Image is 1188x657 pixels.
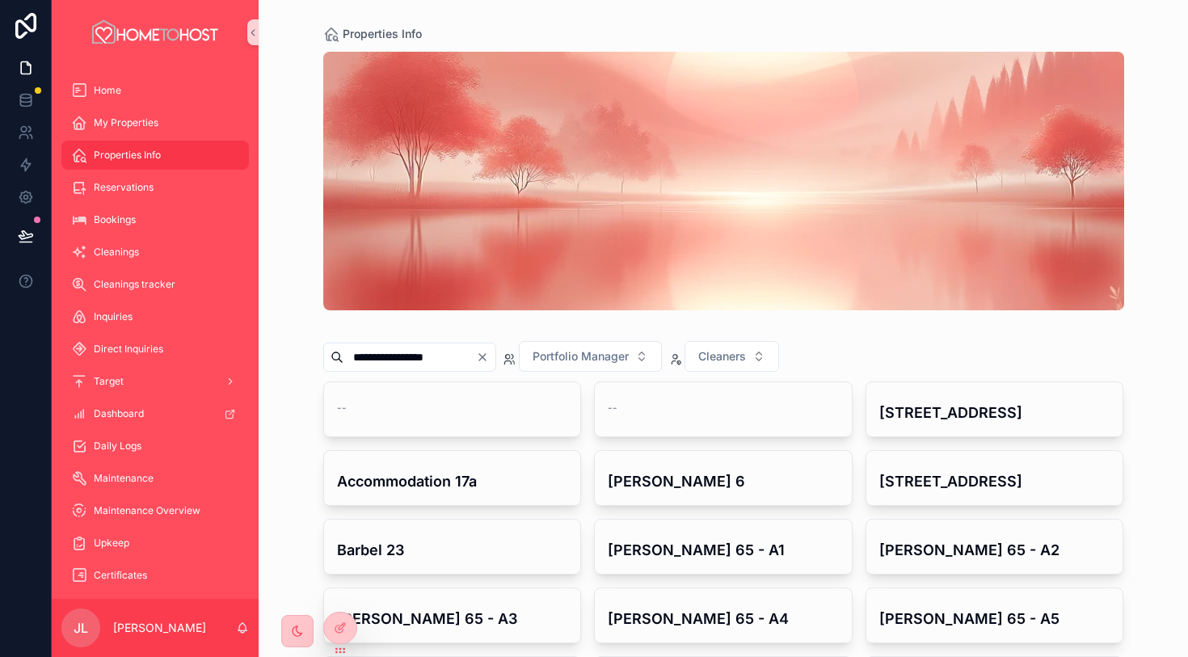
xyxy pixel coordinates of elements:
[61,561,249,590] a: Certificates
[337,539,568,561] h4: Barbel 23
[476,351,495,364] button: Clear
[866,450,1124,506] a: [STREET_ADDRESS]
[337,402,347,415] span: --
[594,450,853,506] a: [PERSON_NAME] 6
[608,402,617,415] span: --
[61,335,249,364] a: Direct Inquiries
[533,348,629,364] span: Portfolio Manager
[594,381,853,437] a: --
[94,246,139,259] span: Cleanings
[594,519,853,575] a: [PERSON_NAME] 65 - A1
[519,341,662,372] button: Select Button
[94,278,175,291] span: Cleanings tracker
[61,464,249,493] a: Maintenance
[879,608,1110,630] h4: [PERSON_NAME] 65 - A5
[61,529,249,558] a: Upkeep
[94,537,129,550] span: Upkeep
[594,588,853,643] a: [PERSON_NAME] 65 - A4
[879,539,1110,561] h4: [PERSON_NAME] 65 - A2
[698,348,746,364] span: Cleaners
[61,141,249,170] a: Properties Info
[61,496,249,525] a: Maintenance Overview
[879,402,1110,423] h4: [STREET_ADDRESS]
[323,26,422,42] a: Properties Info
[94,343,163,356] span: Direct Inquiries
[61,302,249,331] a: Inquiries
[343,26,422,42] span: Properties Info
[94,472,154,485] span: Maintenance
[608,539,839,561] h4: [PERSON_NAME] 65 - A1
[94,84,121,97] span: Home
[866,381,1124,437] a: [STREET_ADDRESS]
[61,270,249,299] a: Cleanings tracker
[52,65,259,599] div: scrollable content
[94,440,141,453] span: Daily Logs
[61,367,249,396] a: Target
[608,608,839,630] h4: [PERSON_NAME] 65 - A4
[61,432,249,461] a: Daily Logs
[685,341,779,372] button: Select Button
[61,205,249,234] a: Bookings
[337,470,568,492] h4: Accommodation 17a
[113,620,206,636] p: [PERSON_NAME]
[866,588,1124,643] a: [PERSON_NAME] 65 - A5
[94,149,161,162] span: Properties Info
[94,310,133,323] span: Inquiries
[94,116,158,129] span: My Properties
[94,213,136,226] span: Bookings
[61,173,249,202] a: Reservations
[879,470,1110,492] h4: [STREET_ADDRESS]
[61,108,249,137] a: My Properties
[61,238,249,267] a: Cleanings
[323,450,582,506] a: Accommodation 17a
[323,381,582,437] a: --
[74,618,88,638] span: JL
[323,588,582,643] a: [PERSON_NAME] 65 - A3
[61,399,249,428] a: Dashboard
[337,608,568,630] h4: [PERSON_NAME] 65 - A3
[94,569,147,582] span: Certificates
[94,407,144,420] span: Dashboard
[866,519,1124,575] a: [PERSON_NAME] 65 - A2
[61,76,249,105] a: Home
[94,181,154,194] span: Reservations
[323,519,582,575] a: Barbel 23
[90,19,221,45] img: App logo
[94,504,200,517] span: Maintenance Overview
[94,375,124,388] span: Target
[608,470,839,492] h4: [PERSON_NAME] 6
